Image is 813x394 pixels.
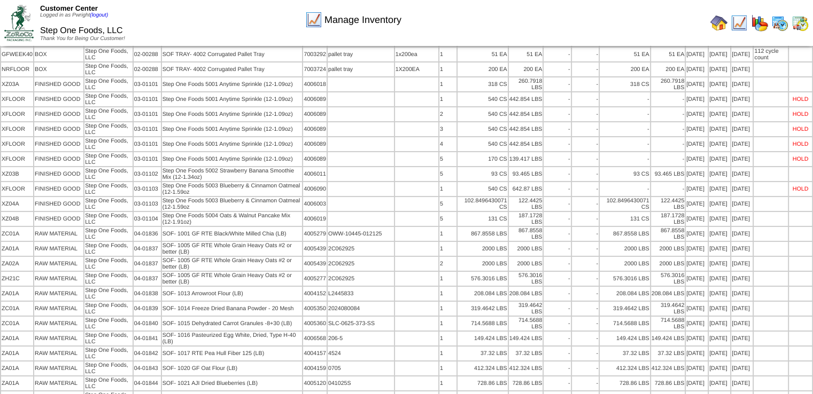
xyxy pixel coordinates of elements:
td: 200 EA [600,62,650,76]
td: - [572,227,599,241]
td: 208.084 LBS [600,287,650,301]
td: [DATE] [686,272,708,286]
td: SOF- 1005 GF RTE Whole Grain Heavy Oats #2 or better (LB) [162,272,303,286]
td: 93.465 LBS [651,167,685,181]
td: 867.8558 LBS [509,227,543,241]
td: Step One Foods, LLC [84,122,133,136]
td: Step One Foods, LLC [84,257,133,271]
td: 03-01101 [134,152,161,166]
td: [DATE] [731,257,753,271]
td: [DATE] [731,182,753,196]
td: 03-01102 [134,167,161,181]
td: 1 [439,227,456,241]
td: - [651,137,685,151]
td: - [572,242,599,256]
td: 442.854 LBS [509,92,543,106]
td: - [544,62,570,76]
td: ZC01A [1,227,33,241]
td: 03-01104 [134,212,161,226]
td: - [544,272,570,286]
td: 93 CS [600,167,650,181]
img: calendarprod.gif [771,14,788,31]
td: 540 CS [458,182,508,196]
td: 1 [439,272,456,286]
td: Step One Foods, LLC [84,212,133,226]
td: 208.084 LBS [509,287,543,301]
td: [DATE] [686,137,708,151]
td: [DATE] [709,48,730,61]
td: [DATE] [709,272,730,286]
td: [DATE] [686,197,708,211]
td: - [572,272,599,286]
td: RAW MATERIAL [34,257,83,271]
td: [DATE] [709,107,730,121]
td: 4 [439,137,456,151]
td: Step One Foods, LLC [84,48,133,61]
div: HOLD [793,96,809,103]
td: - [544,137,570,151]
td: - [572,287,599,301]
td: 4006089 [303,122,327,136]
td: FINISHED GOOD [34,197,83,211]
td: [DATE] [686,107,708,121]
td: [DATE] [709,167,730,181]
td: [DATE] [686,62,708,76]
span: Manage Inventory [324,14,401,26]
td: [DATE] [709,152,730,166]
td: ZA01A [1,242,33,256]
td: 04-01837 [134,257,161,271]
td: - [572,77,599,91]
td: FINISHED GOOD [34,77,83,91]
td: [DATE] [731,167,753,181]
td: [DATE] [731,212,753,226]
td: - [572,257,599,271]
td: - [544,257,570,271]
td: - [651,182,685,196]
td: [DATE] [686,77,708,91]
td: OWW-10445-012125 [328,227,394,241]
td: 4006011 [303,167,327,181]
td: Step One Foods 5001 Anytime Sprinkle (12-1.09oz) [162,77,303,91]
td: 187.1728 LBS [509,212,543,226]
td: Step One Foods, LLC [84,272,133,286]
td: 1 [439,77,456,91]
td: Step One Foods 5001 Anytime Sprinkle (12-1.09oz) [162,122,303,136]
td: SOF- 1005 GF RTE Whole Grain Heavy Oats #2 or better (LB) [162,257,303,271]
td: - [651,92,685,106]
td: 03-01101 [134,137,161,151]
td: [DATE] [731,152,753,166]
td: [DATE] [686,257,708,271]
td: - [600,92,650,106]
td: 03-01103 [134,182,161,196]
td: [DATE] [709,92,730,106]
td: FINISHED GOOD [34,167,83,181]
td: FINISHED GOOD [34,182,83,196]
td: 04-01838 [134,287,161,301]
td: 139.417 LBS [509,152,543,166]
td: [DATE] [686,227,708,241]
td: 93 CS [458,167,508,181]
td: 93.465 LBS [509,167,543,181]
div: HOLD [793,111,809,117]
td: - [572,182,599,196]
td: - [544,92,570,106]
td: 4006090 [303,182,327,196]
td: [DATE] [731,272,753,286]
img: line_graph.gif [731,14,748,31]
td: 540 CS [458,107,508,121]
td: BOX [34,48,83,61]
td: [DATE] [731,122,753,136]
td: 442.854 LBS [509,107,543,121]
td: Step One Foods, LLC [84,137,133,151]
td: 2C062925 [328,272,394,286]
td: 122.4425 LBS [509,197,543,211]
td: 4005439 [303,257,327,271]
td: 2000 LBS [458,257,508,271]
span: Step One Foods, LLC [40,26,123,35]
td: 540 CS [458,122,508,136]
td: 112 cycle count [754,48,788,61]
td: [DATE] [731,227,753,241]
td: - [572,137,599,151]
td: - [572,48,599,61]
td: 1X200EA [395,62,438,76]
